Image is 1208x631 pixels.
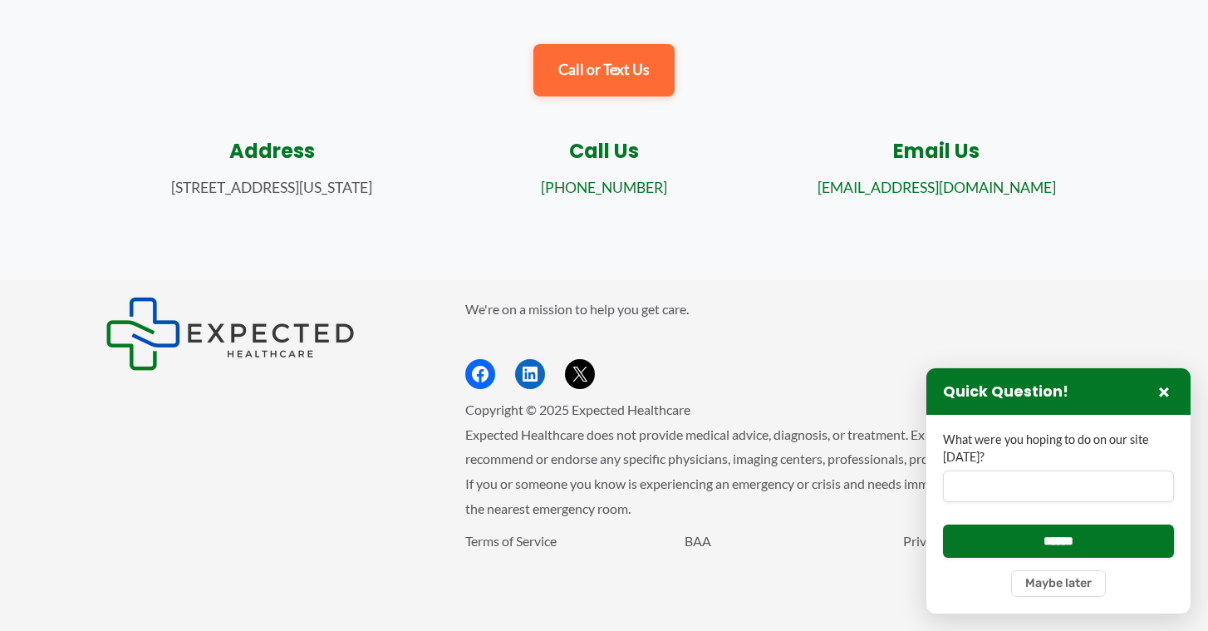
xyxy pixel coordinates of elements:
h3: Email Us [787,138,1086,164]
a: BAA [685,533,711,549]
img: Expected Healthcare Logo - side, dark font, small [106,297,355,371]
h3: Call Us [454,138,754,164]
p: [STREET_ADDRESS][US_STATE] [122,176,421,200]
a: Call or Text Us [533,44,675,96]
aside: Footer Widget 2 [465,297,1102,389]
a: [EMAIL_ADDRESS][DOMAIN_NAME] [818,179,1056,196]
h3: Quick Question! [943,382,1068,402]
aside: Footer Widget 1 [106,297,424,371]
aside: Footer Widget 3 [465,529,1102,591]
a: Privacy Policy [903,533,983,549]
button: Maybe later [1011,570,1106,597]
span: Expected Healthcare does not provide medical advice, diagnosis, or treatment. Expected Healthcare... [465,426,1098,516]
p: We're on a mission to help you get care. [465,297,1102,322]
h3: Address [122,138,421,164]
label: What were you hoping to do on our site [DATE]? [943,431,1174,466]
a: [PHONE_NUMBER] [541,179,667,196]
span: Copyright © 2025 Expected Healthcare [465,402,690,417]
a: Terms of Service [465,533,557,549]
button: Close [1154,382,1174,402]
